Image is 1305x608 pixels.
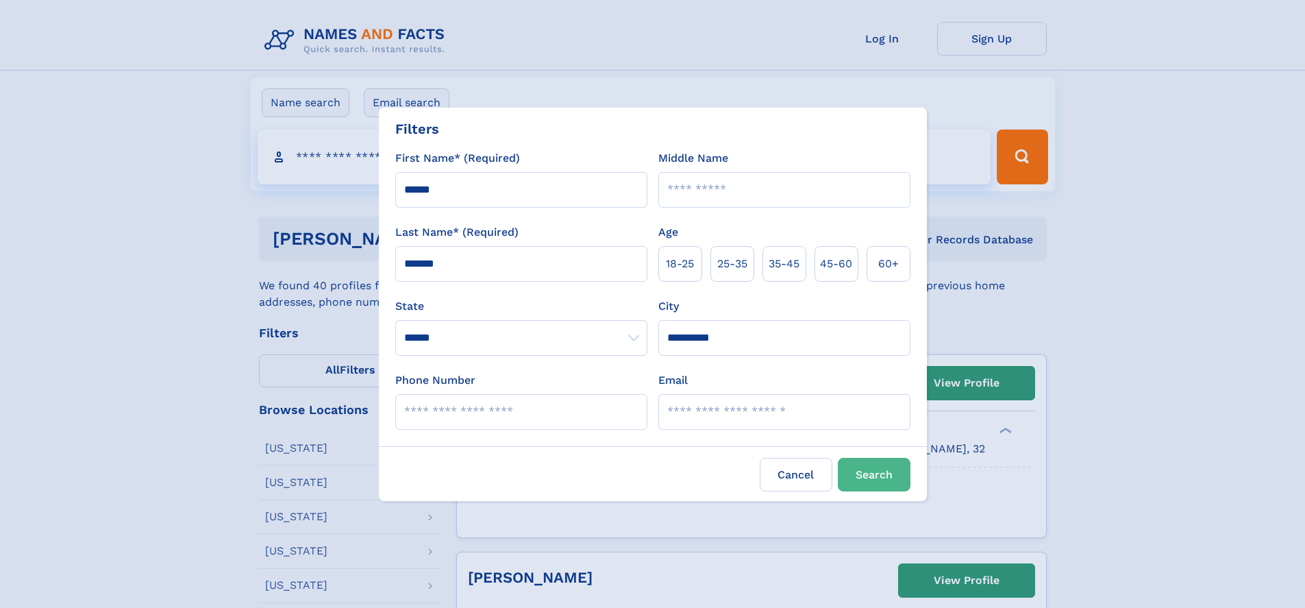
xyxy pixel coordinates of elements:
[658,298,679,315] label: City
[760,458,832,491] label: Cancel
[395,150,520,167] label: First Name* (Required)
[838,458,910,491] button: Search
[769,256,799,272] span: 35‑45
[658,224,678,241] label: Age
[395,372,475,389] label: Phone Number
[666,256,694,272] span: 18‑25
[878,256,899,272] span: 60+
[658,150,728,167] label: Middle Name
[717,256,747,272] span: 25‑35
[820,256,852,272] span: 45‑60
[395,119,439,139] div: Filters
[658,372,688,389] label: Email
[395,224,519,241] label: Last Name* (Required)
[395,298,647,315] label: State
